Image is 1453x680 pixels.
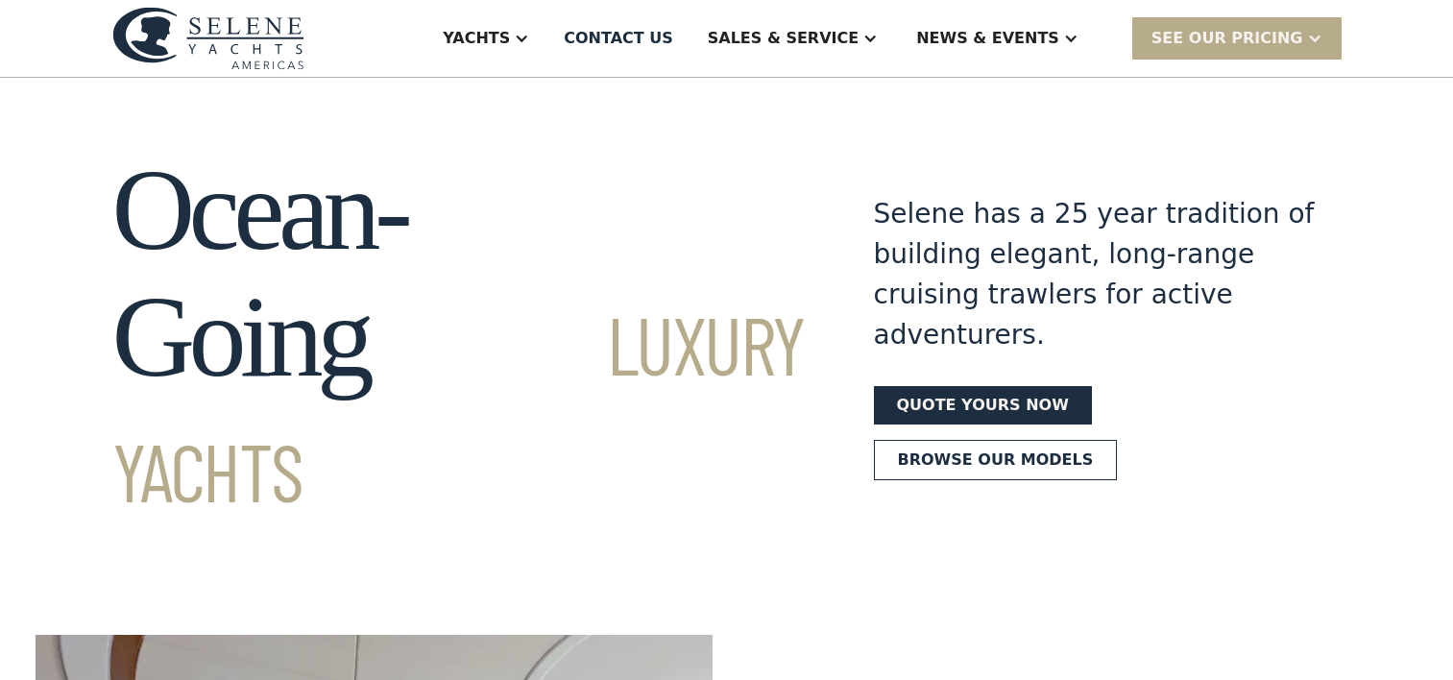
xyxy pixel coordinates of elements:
[112,295,805,519] span: Luxury Yachts
[564,27,673,50] div: Contact US
[874,386,1092,425] a: Quote yours now
[874,440,1118,480] a: Browse our models
[112,147,805,527] h1: Ocean-Going
[112,7,304,69] img: logo
[874,194,1316,355] div: Selene has a 25 year tradition of building elegant, long-range cruising trawlers for active adven...
[443,27,510,50] div: Yachts
[1132,17,1342,59] div: SEE Our Pricing
[916,27,1059,50] div: News & EVENTS
[708,27,859,50] div: Sales & Service
[1151,27,1303,50] div: SEE Our Pricing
